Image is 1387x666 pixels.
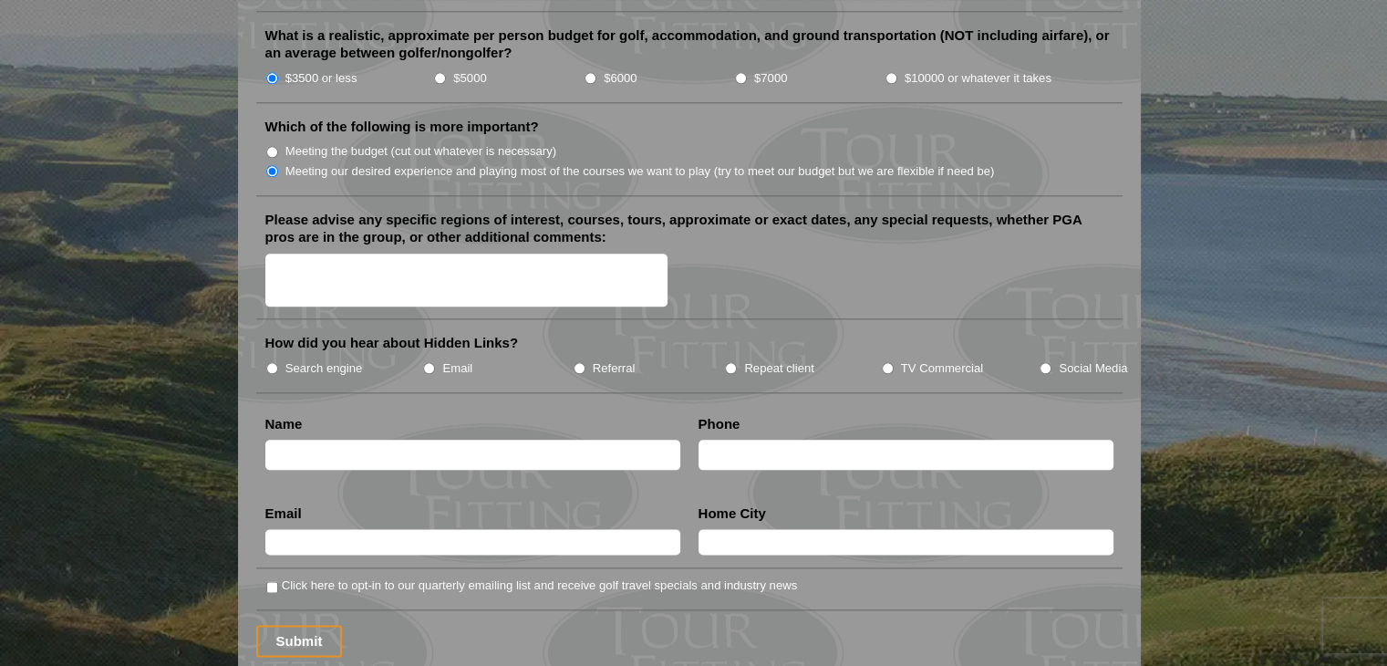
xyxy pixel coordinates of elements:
label: Click here to opt-in to our quarterly emailing list and receive golf travel specials and industry... [282,577,797,595]
label: Name [265,415,303,433]
label: Phone [699,415,740,433]
label: Email [442,359,472,378]
label: $10000 or whatever it takes [905,69,1051,88]
label: Social Media [1059,359,1127,378]
label: Please advise any specific regions of interest, courses, tours, approximate or exact dates, any s... [265,211,1113,246]
label: Home City [699,505,766,523]
label: Referral [593,359,636,378]
label: $5000 [453,69,486,88]
label: Which of the following is more important? [265,118,539,136]
label: $7000 [754,69,787,88]
label: How did you hear about Hidden Links? [265,334,519,352]
label: $6000 [604,69,637,88]
label: Search engine [285,359,363,378]
label: Meeting our desired experience and playing most of the courses we want to play (try to meet our b... [285,162,995,181]
label: $3500 or less [285,69,357,88]
label: What is a realistic, approximate per person budget for golf, accommodation, and ground transporta... [265,26,1113,62]
label: Email [265,505,302,523]
label: Repeat client [744,359,814,378]
label: Meeting the budget (cut out whatever is necessary) [285,142,556,161]
label: TV Commercial [901,359,983,378]
input: Submit [256,625,343,657]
